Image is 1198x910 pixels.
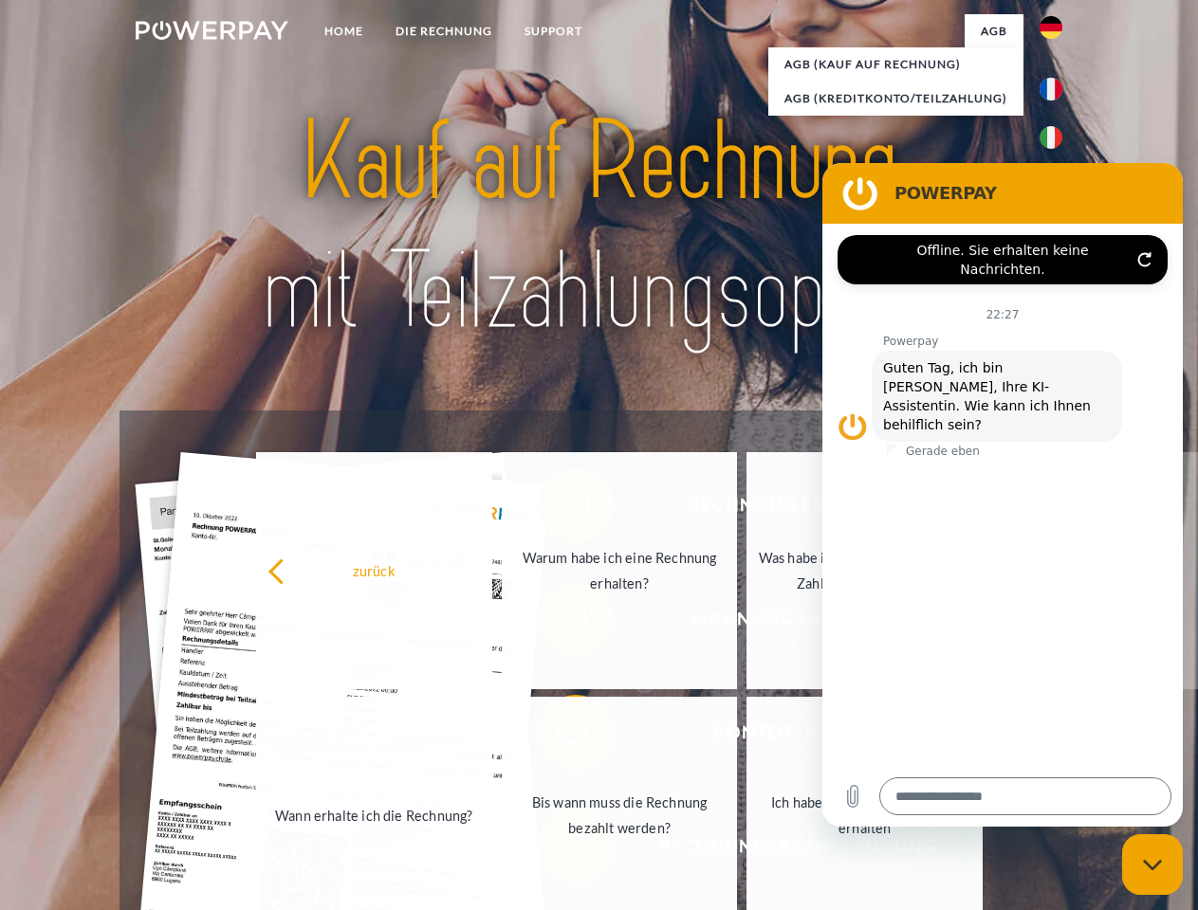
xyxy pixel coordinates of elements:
[822,163,1183,827] iframe: Messaging-Fenster
[768,82,1023,116] a: AGB (Kreditkonto/Teilzahlung)
[308,14,379,48] a: Home
[1040,16,1062,39] img: de
[1040,78,1062,100] img: fr
[181,91,1017,363] img: title-powerpay_de.svg
[965,14,1023,48] a: agb
[758,545,971,596] div: Was habe ich noch offen, ist meine Zahlung eingegangen?
[758,790,971,841] div: Ich habe nur eine Teillieferung erhalten
[136,21,288,40] img: logo-powerpay-white.svg
[267,802,481,828] div: Wann erhalte ich die Rechnung?
[379,14,508,48] a: DIE RECHNUNG
[513,790,727,841] div: Bis wann muss die Rechnung bezahlt werden?
[267,557,481,583] div: zurück
[508,14,599,48] a: SUPPORT
[746,452,983,689] a: Was habe ich noch offen, ist meine Zahlung eingegangen?
[1040,126,1062,149] img: it
[513,545,727,596] div: Warum habe ich eine Rechnung erhalten?
[1122,834,1183,895] iframe: Schaltfläche zum Öffnen des Messaging-Fensters; Konversation läuft
[768,47,1023,82] a: AGB (Kauf auf Rechnung)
